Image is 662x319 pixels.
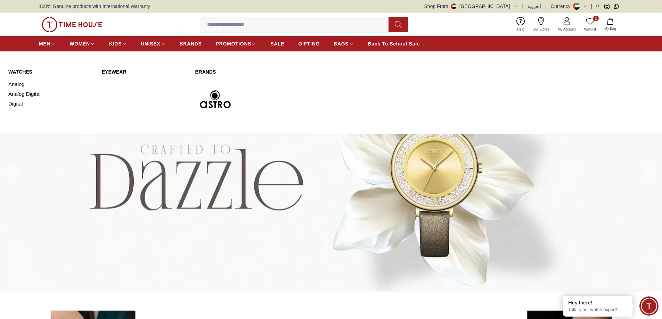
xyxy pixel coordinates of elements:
a: GIFTING [298,37,320,50]
span: SALE [270,40,284,47]
span: My Account [555,27,579,32]
span: GIFTING [298,40,320,47]
span: | [591,3,592,10]
a: Help [513,16,529,33]
button: العربية [528,3,541,10]
span: PROMOTIONS [216,40,252,47]
a: WATCHES [8,68,93,75]
span: 0 [593,16,599,21]
p: Talk to our watch expert! [568,307,627,313]
span: WOMEN [70,40,90,47]
span: Help [514,27,527,32]
a: KIDS [109,37,127,50]
span: My Bag [602,26,619,31]
span: Our Stores [530,27,552,32]
a: WOMEN [70,37,95,50]
a: Analog [8,79,93,89]
a: Analog Digital [8,89,93,99]
button: My Bag [600,16,620,33]
span: MEN [39,40,50,47]
a: Our Stores [529,16,554,33]
span: KIDS [109,40,122,47]
span: Back To School Sale [368,40,420,47]
a: 0Wishlist [580,16,600,33]
a: SALE [270,37,284,50]
img: Astro [195,79,235,120]
a: MEN [39,37,56,50]
span: UNISEX [141,40,160,47]
a: Instagram [604,4,610,9]
div: Chat Widget [639,296,659,316]
a: Back To School Sale [368,37,420,50]
a: BRANDS [180,37,202,50]
a: PROMOTIONS [216,37,257,50]
img: ... [42,17,102,32]
span: | [545,3,547,10]
span: | [522,3,524,10]
a: Eyewear [102,68,187,75]
span: Wishlist [581,27,599,32]
div: Currency [551,3,573,10]
span: BAGS [334,40,349,47]
a: UNISEX [141,37,165,50]
div: Hey there! [568,299,627,306]
a: Brands [195,68,373,75]
span: BRANDS [180,40,202,47]
span: 100% Genuine products with International Warranty [39,3,150,10]
img: United Arab Emirates [451,3,457,9]
a: Digital [8,99,93,109]
a: Facebook [595,4,600,9]
button: Shop From[GEOGRAPHIC_DATA] [424,3,518,10]
a: BAGS [334,37,354,50]
a: Whatsapp [614,4,619,9]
